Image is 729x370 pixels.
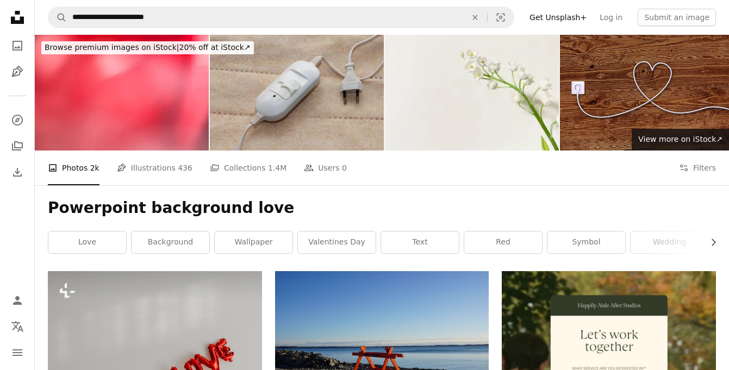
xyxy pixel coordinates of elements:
a: Explore [7,109,28,131]
a: Log in / Sign up [7,290,28,311]
a: Get Unsplash+ [523,9,593,26]
a: text [381,231,459,253]
a: red [464,231,542,253]
a: love [48,231,126,253]
div: 20% off at iStock ↗ [41,41,254,54]
span: Browse premium images on iStock | [45,43,179,52]
button: scroll list to the right [703,231,716,253]
a: Log in [593,9,629,26]
a: Collections 1.4M [210,150,286,185]
h1: Powerpoint background love [48,198,716,218]
button: Language [7,316,28,337]
a: background [132,231,209,253]
img: A warm beauty beige new electric sheet, lies assembled, and on top of the sheet lie a temperature... [210,35,384,150]
a: Photos [7,35,28,57]
a: Collections [7,135,28,157]
a: A red bench sitting on top of a sidewalk next to a body of water [275,337,489,347]
a: the word love spelled out of candy on a white surface [48,337,262,347]
a: valentines day [298,231,376,253]
button: Submit an image [638,9,716,26]
a: Download History [7,161,28,183]
form: Find visuals sitewide [48,7,514,28]
button: Search Unsplash [48,7,67,28]
button: Visual search [488,7,514,28]
button: Filters [679,150,716,185]
button: Clear [463,7,487,28]
a: Users 0 [304,150,347,185]
span: 0 [342,162,347,174]
span: 436 [178,162,192,174]
a: Browse premium images on iStock|20% off at iStock↗ [35,35,260,61]
a: Illustrations 436 [117,150,192,185]
a: Illustrations [7,61,28,83]
a: wedding [631,231,708,253]
img: Close up of a stem of dancing lily of the valley with a white background [385,35,559,150]
a: View more on iStock↗ [632,129,729,150]
span: View more on iStock ↗ [638,135,722,143]
span: 1.4M [268,162,286,174]
img: Red Background [35,35,209,150]
a: wallpaper [215,231,292,253]
button: Menu [7,342,28,363]
a: symbol [547,231,625,253]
